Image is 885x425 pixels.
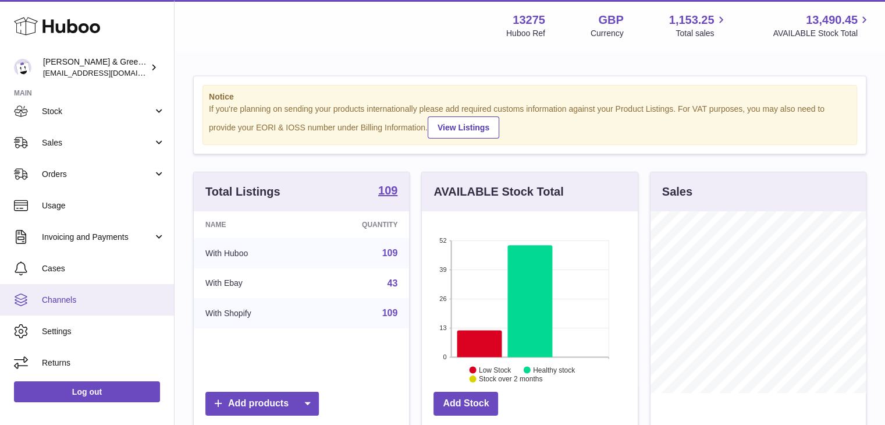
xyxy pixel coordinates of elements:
text: Low Stock [479,366,511,374]
text: 26 [440,295,447,302]
h3: Sales [662,184,692,200]
span: Invoicing and Payments [42,232,153,243]
a: 109 [382,248,398,258]
span: 1,153.25 [669,12,715,28]
a: Add Stock [433,392,498,416]
span: Returns [42,357,165,369]
span: AVAILABLE Stock Total [773,28,871,39]
td: With Huboo [194,238,310,268]
span: [EMAIL_ADDRESS][DOMAIN_NAME] [43,68,171,77]
th: Name [194,211,310,238]
text: Healthy stock [533,366,575,374]
span: Orders [42,169,153,180]
span: Channels [42,295,165,306]
a: View Listings [428,116,499,139]
th: Quantity [310,211,410,238]
strong: 109 [378,185,397,196]
strong: 13275 [513,12,545,28]
a: 109 [378,185,397,199]
text: 0 [443,353,447,360]
a: Add products [205,392,319,416]
a: 43 [388,278,398,288]
a: Log out [14,381,160,402]
td: With Shopify [194,298,310,328]
a: 13,490.45 AVAILABLE Stock Total [773,12,871,39]
span: Sales [42,137,153,148]
img: internalAdmin-13275@internal.huboo.com [14,59,31,76]
span: Usage [42,200,165,211]
span: Cases [42,263,165,274]
a: 109 [382,308,398,318]
strong: GBP [598,12,623,28]
text: 39 [440,266,447,273]
span: Total sales [676,28,727,39]
h3: Total Listings [205,184,280,200]
span: Stock [42,106,153,117]
text: Stock over 2 months [479,375,542,383]
h3: AVAILABLE Stock Total [433,184,563,200]
span: Settings [42,326,165,337]
td: With Ebay [194,268,310,299]
text: 52 [440,237,447,244]
div: Huboo Ref [506,28,545,39]
strong: Notice [209,91,851,102]
div: Currency [591,28,624,39]
a: 1,153.25 Total sales [669,12,728,39]
span: 13,490.45 [806,12,858,28]
text: 13 [440,324,447,331]
div: If you're planning on sending your products internationally please add required customs informati... [209,104,851,139]
div: [PERSON_NAME] & Green Ltd [43,56,148,79]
